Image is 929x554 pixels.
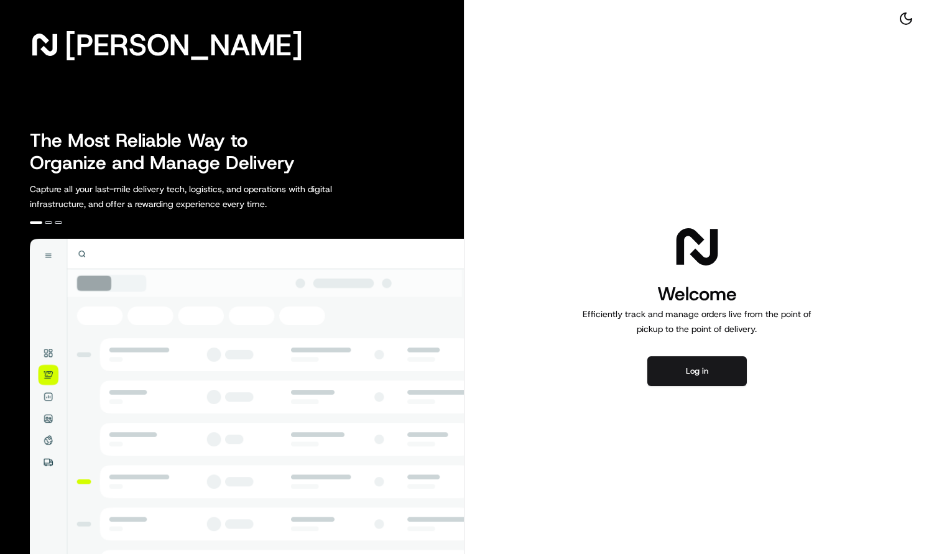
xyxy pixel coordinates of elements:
[30,182,388,211] p: Capture all your last-mile delivery tech, logistics, and operations with digital infrastructure, ...
[30,129,308,174] h2: The Most Reliable Way to Organize and Manage Delivery
[578,282,816,307] h1: Welcome
[647,356,747,386] button: Log in
[65,32,303,57] span: [PERSON_NAME]
[578,307,816,336] p: Efficiently track and manage orders live from the point of pickup to the point of delivery.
